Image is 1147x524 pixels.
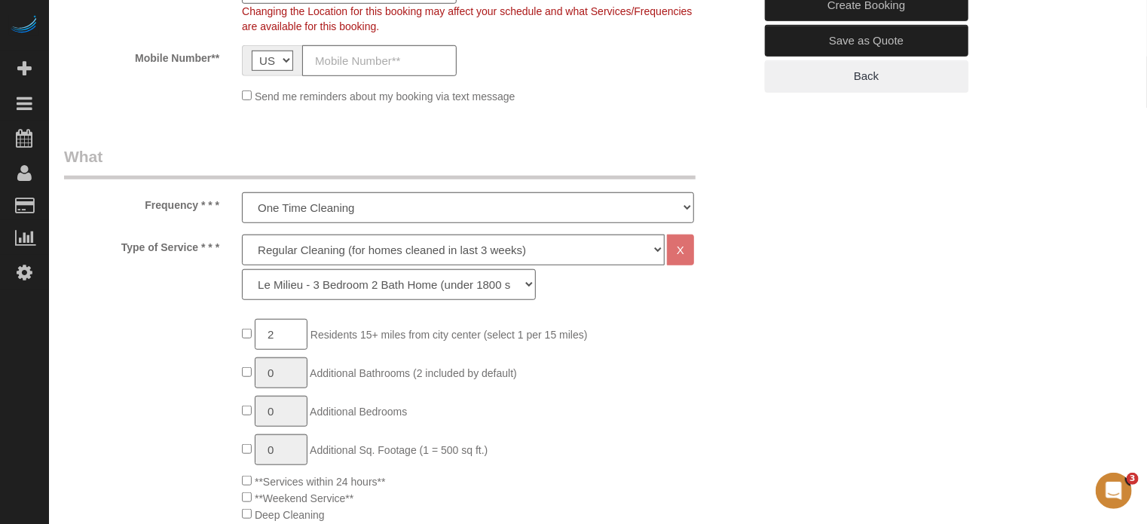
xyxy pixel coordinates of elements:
input: Mobile Number** [302,45,457,76]
a: Save as Quote [765,25,968,57]
label: Frequency * * * [53,192,231,213]
legend: What [64,146,696,179]
iframe: Intercom live chat [1096,473,1132,509]
label: Mobile Number** [53,45,231,66]
label: Type of Service * * * [53,234,231,255]
span: Residents 15+ miles from city center (select 1 per 15 miles) [310,329,588,341]
span: 3 [1127,473,1139,485]
a: Back [765,60,968,92]
span: **Services within 24 hours** [255,476,386,488]
span: Additional Sq. Footage (1 = 500 sq ft.) [310,444,488,456]
span: Changing the Location for this booking may affect your schedule and what Services/Frequencies are... [242,5,692,32]
span: Send me reminders about my booking via text message [255,90,515,103]
span: Additional Bathrooms (2 included by default) [310,367,517,379]
span: Deep Cleaning [255,509,325,521]
span: Additional Bedrooms [310,406,407,418]
img: Automaid Logo [9,15,39,36]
